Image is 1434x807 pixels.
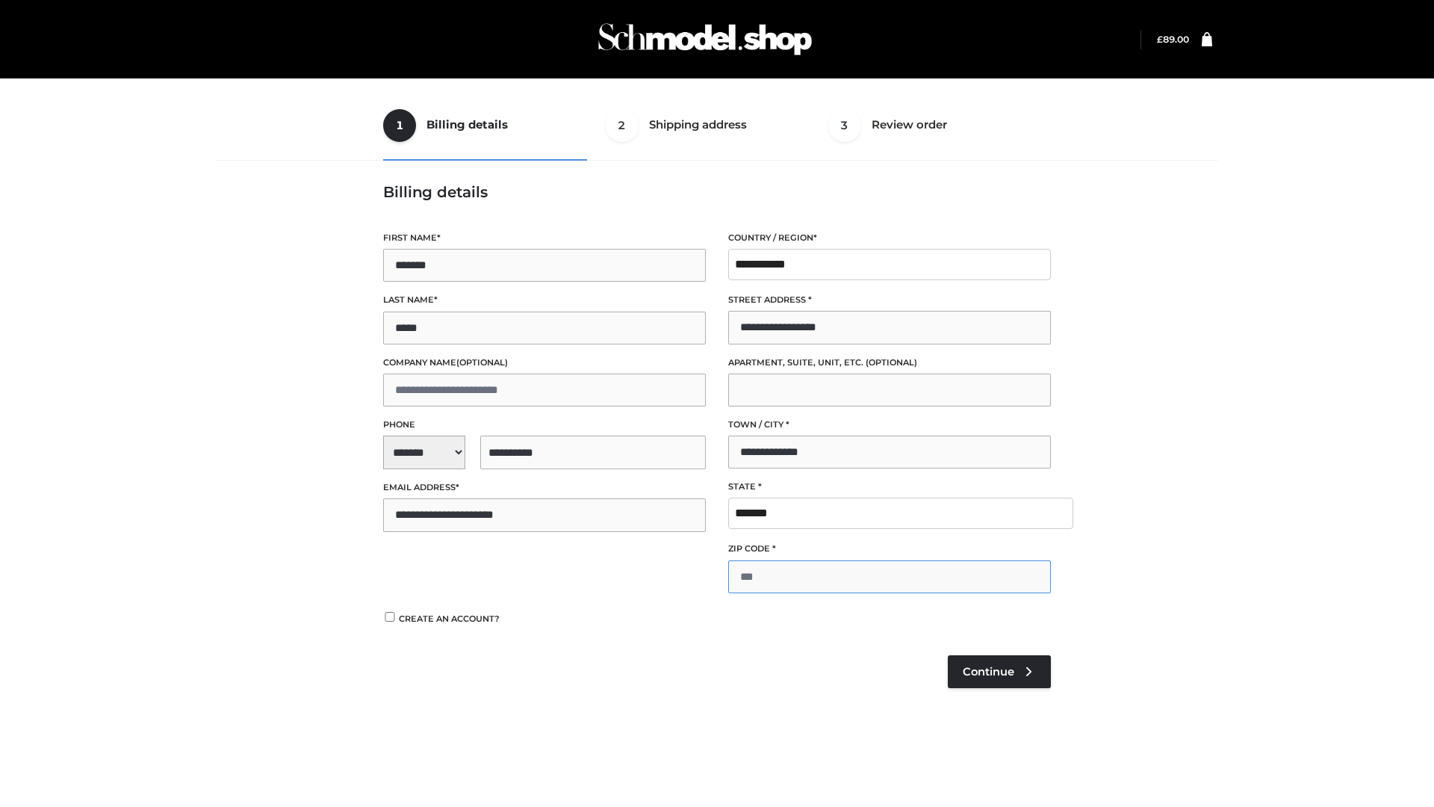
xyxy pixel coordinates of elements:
label: ZIP Code [728,542,1051,556]
label: Country / Region [728,231,1051,245]
label: State [728,480,1051,494]
bdi: 89.00 [1157,34,1189,45]
a: Continue [948,655,1051,688]
span: (optional) [866,357,917,368]
a: £89.00 [1157,34,1189,45]
span: (optional) [456,357,508,368]
label: Phone [383,418,706,432]
label: Town / City [728,418,1051,432]
label: First name [383,231,706,245]
h3: Billing details [383,183,1051,201]
label: Last name [383,293,706,307]
span: Create an account? [399,613,500,624]
img: Schmodel Admin 964 [593,10,817,69]
input: Create an account? [383,612,397,622]
label: Apartment, suite, unit, etc. [728,356,1051,370]
label: Email address [383,480,706,495]
span: £ [1157,34,1163,45]
span: Continue [963,665,1014,678]
label: Company name [383,356,706,370]
label: Street address [728,293,1051,307]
